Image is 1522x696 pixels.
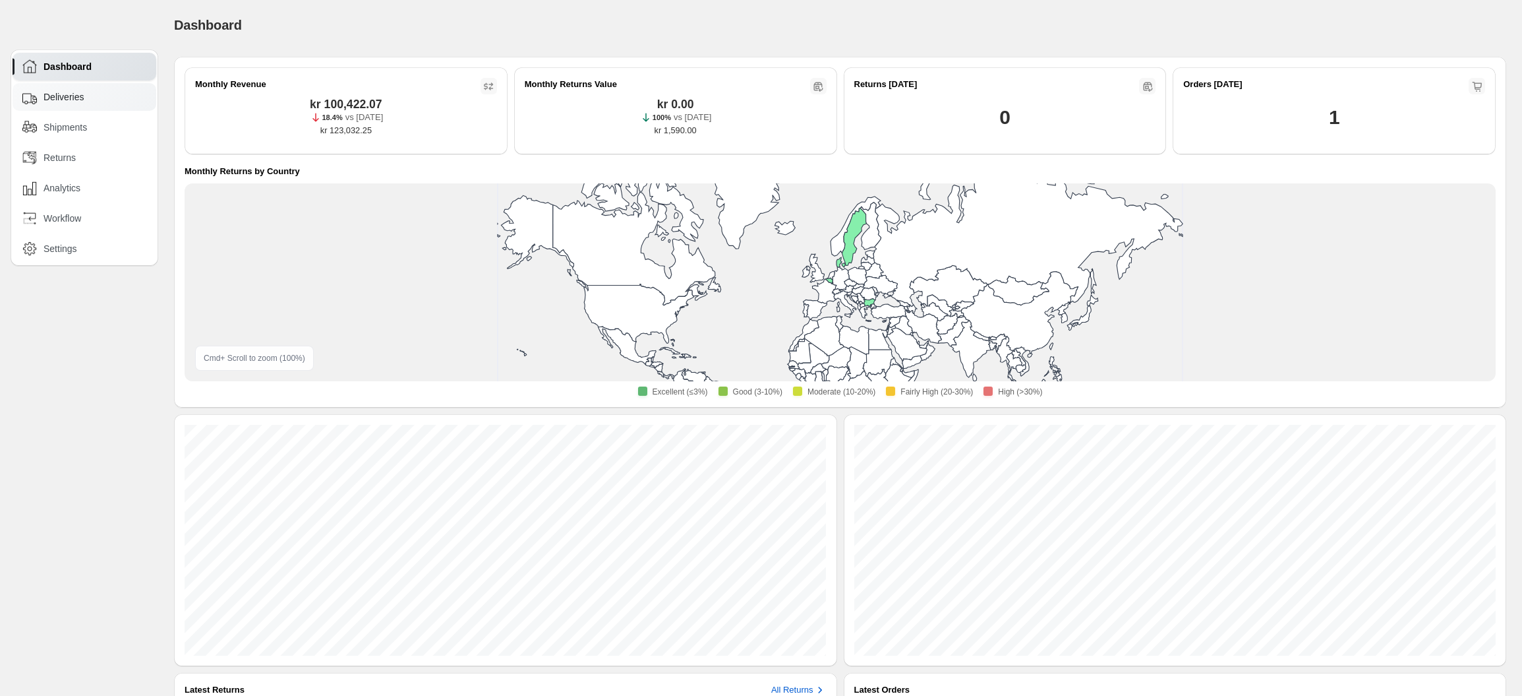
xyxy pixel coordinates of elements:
span: Shipments [44,121,87,134]
span: kr 123,032.25 [320,124,372,137]
h2: Returns [DATE] [854,78,918,91]
span: Dashboard [174,18,242,32]
span: Fairly High (20-30%) [900,387,973,397]
span: Good (3-10%) [733,387,782,397]
div: Cmd + Scroll to zoom ( 100 %) [195,346,314,371]
p: vs [DATE] [345,111,384,124]
span: Dashboard [44,60,92,73]
p: vs [DATE] [674,111,712,124]
h1: 1 [1329,104,1339,131]
span: Analytics [44,181,80,195]
h2: Orders [DATE] [1183,78,1242,91]
h1: 0 [999,104,1010,131]
span: Workflow [44,212,81,225]
span: kr 0.00 [657,98,694,111]
span: kr 100,422.07 [310,98,382,111]
span: Excellent (≤3%) [653,387,708,397]
span: Deliveries [44,90,84,104]
span: 18.4% [322,113,343,121]
span: Settings [44,242,77,255]
h2: Monthly Returns Value [525,78,617,91]
span: kr 1,590.00 [655,124,697,137]
span: Moderate (10-20%) [807,387,875,397]
span: High (>30%) [998,387,1042,397]
span: 100% [653,113,671,121]
h4: Monthly Returns by Country [185,165,300,178]
span: Returns [44,151,76,164]
h2: Monthly Revenue [195,78,266,91]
